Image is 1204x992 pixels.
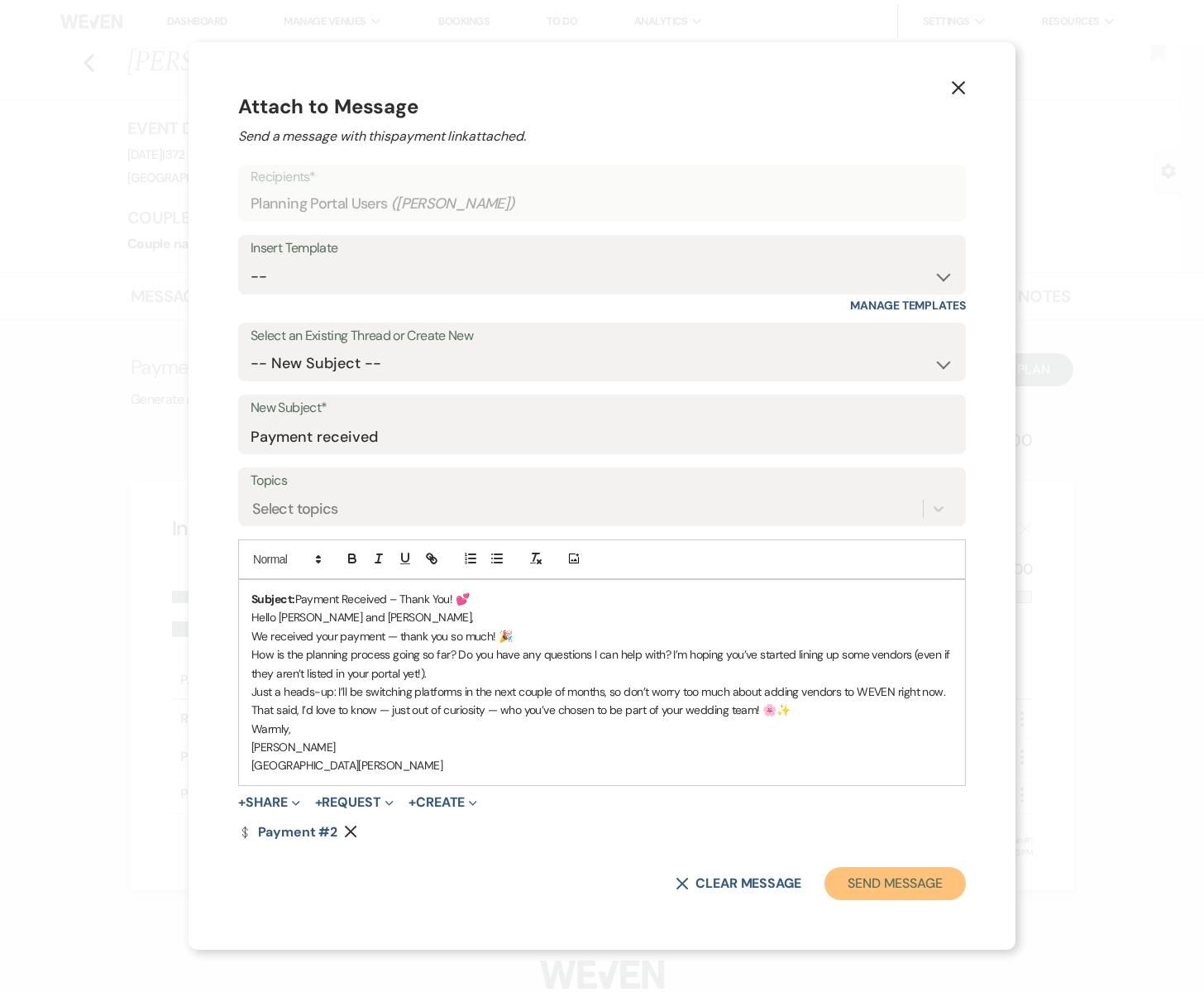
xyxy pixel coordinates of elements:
p: Warmly, [251,720,953,738]
h4: Attach to Message [238,92,966,122]
a: Manage Templates [850,298,966,313]
p: Payment Received – Thank You! 💕 [251,590,953,608]
button: Request [315,796,394,809]
span: + [238,796,246,809]
a: Payment #2 [238,826,337,839]
button: Send Message [824,867,966,900]
label: Topics [251,469,953,493]
p: How is the planning process going so far? Do you have any questions I can help with? I’m hoping y... [251,645,953,683]
p: Hello [PERSON_NAME] and [PERSON_NAME], [251,608,953,626]
strong: Subject: [251,592,295,606]
button: Share [238,796,300,809]
h2: Send a message with this payment link attached. [238,127,966,146]
span: ( [PERSON_NAME] ) [391,193,515,215]
p: We received your payment — thank you so much! 🎉 [251,627,953,645]
div: Select topics [252,497,338,520]
p: Just a heads-up: I’ll be switching platforms in the next couple of months, so don’t worry too muc... [251,683,953,720]
span: + [315,796,322,809]
p: [GEOGRAPHIC_DATA][PERSON_NAME] [251,756,953,774]
label: Select an Existing Thread or Create New [251,324,953,348]
button: Create [408,796,477,809]
div: Insert Template [251,237,953,261]
p: [PERSON_NAME] [251,738,953,756]
button: Clear message [676,877,801,890]
div: Planning Portal Users [251,188,953,220]
span: + [408,796,416,809]
label: New Subject* [251,396,953,420]
p: Recipients* [251,166,953,188]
